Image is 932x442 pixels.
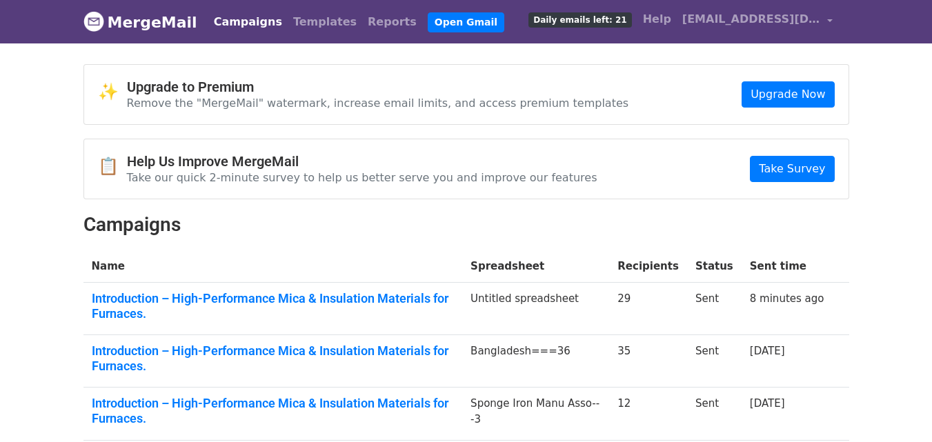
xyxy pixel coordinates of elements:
[462,250,609,283] th: Spreadsheet
[609,388,687,440] td: 12
[127,96,629,110] p: Remove the "MergeMail" watermark, increase email limits, and access premium templates
[687,283,742,335] td: Sent
[92,396,455,425] a: Introduction – High-Performance Mica & Insulation Materials for Furnaces.
[687,250,742,283] th: Status
[83,8,197,37] a: MergeMail
[609,250,687,283] th: Recipients
[83,11,104,32] img: MergeMail logo
[609,283,687,335] td: 29
[750,397,785,410] a: [DATE]
[127,79,629,95] h4: Upgrade to Premium
[687,335,742,388] td: Sent
[750,156,834,182] a: Take Survey
[83,213,849,237] h2: Campaigns
[682,11,820,28] span: [EMAIL_ADDRESS][DOMAIN_NAME]
[92,343,455,373] a: Introduction – High-Performance Mica & Insulation Materials for Furnaces.
[92,291,455,321] a: Introduction – High-Performance Mica & Insulation Materials for Furnaces.
[523,6,637,33] a: Daily emails left: 21
[750,292,824,305] a: 8 minutes ago
[637,6,677,33] a: Help
[687,388,742,440] td: Sent
[750,345,785,357] a: [DATE]
[462,283,609,335] td: Untitled spreadsheet
[98,82,127,102] span: ✨
[742,81,834,108] a: Upgrade Now
[98,157,127,177] span: 📋
[288,8,362,36] a: Templates
[127,153,597,170] h4: Help Us Improve MergeMail
[127,170,597,185] p: Take our quick 2-minute survey to help us better serve you and improve our features
[742,250,833,283] th: Sent time
[677,6,838,38] a: [EMAIL_ADDRESS][DOMAIN_NAME]
[462,388,609,440] td: Sponge Iron Manu Asso---3
[362,8,422,36] a: Reports
[462,335,609,388] td: Bangladesh===36
[528,12,631,28] span: Daily emails left: 21
[83,250,463,283] th: Name
[208,8,288,36] a: Campaigns
[428,12,504,32] a: Open Gmail
[609,335,687,388] td: 35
